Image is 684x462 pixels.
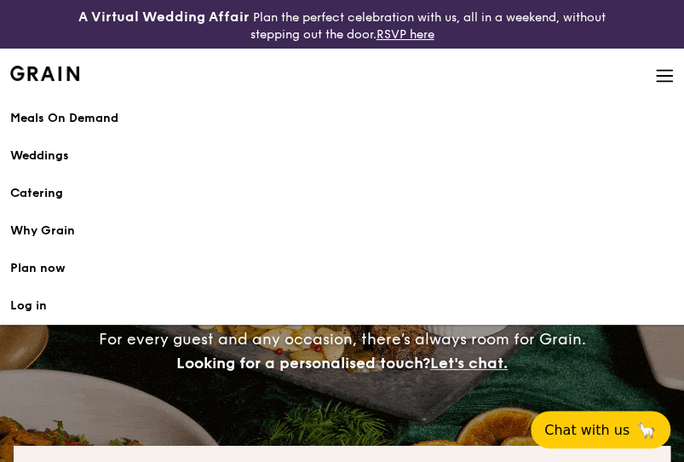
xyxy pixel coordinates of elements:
[176,354,430,372] span: Looking for a personalised touch?
[636,420,657,440] span: 🦙
[10,250,674,287] a: Plan now
[78,7,250,27] h4: A Virtual Wedding Affair
[10,287,674,325] a: Log in
[10,100,674,137] a: Meals On Demand
[10,212,674,250] a: Why Grain
[531,411,670,448] button: Chat with us🦙
[10,137,674,175] a: Weddings
[10,175,674,212] a: Catering
[430,354,508,372] span: Let's chat.
[99,306,586,372] span: And we have great food. For every guest and any occasion, there’s always room for Grain.
[10,185,674,202] h1: Catering
[655,66,674,85] img: icon-hamburger-menu.db5d7e83.svg
[10,110,674,127] div: Meals On Demand
[10,222,674,240] div: Why Grain
[544,422,629,438] span: Chat with us
[376,27,434,42] a: RSVP here
[10,147,674,165] div: Weddings
[57,7,627,42] div: Plan the perfect celebration with us, all in a weekend, without stepping out the door.
[10,66,79,81] a: Logotype
[10,66,79,81] img: Grain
